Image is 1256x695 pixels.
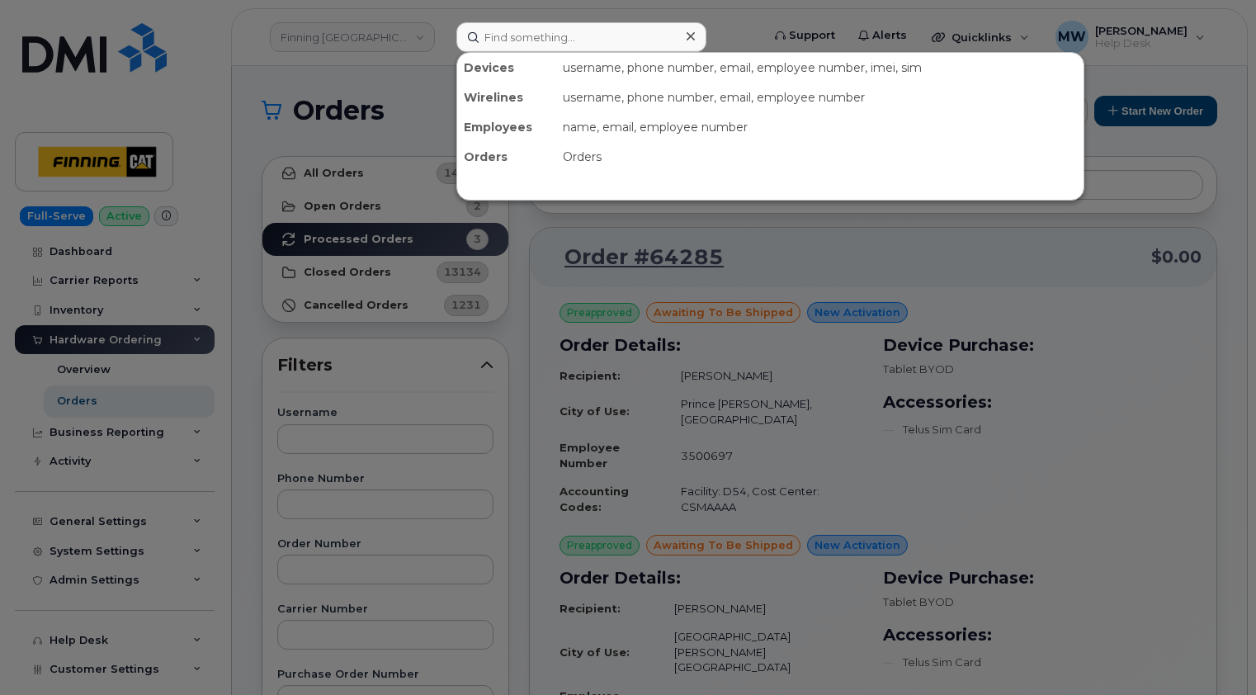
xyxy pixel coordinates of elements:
[457,112,556,142] div: Employees
[556,142,1084,172] div: Orders
[457,142,556,172] div: Orders
[457,83,556,112] div: Wirelines
[556,83,1084,112] div: username, phone number, email, employee number
[556,112,1084,142] div: name, email, employee number
[457,53,556,83] div: Devices
[556,53,1084,83] div: username, phone number, email, employee number, imei, sim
